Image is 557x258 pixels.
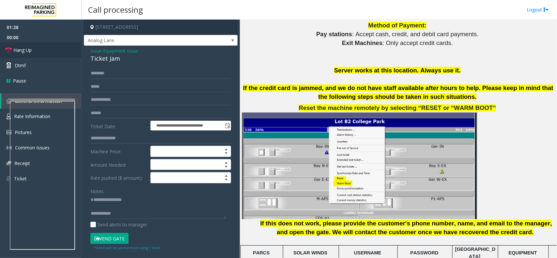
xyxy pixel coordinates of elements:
[90,54,231,63] div: Ticket Jam
[222,151,231,157] span: Decrease value
[13,77,26,84] span: Pause
[527,6,549,13] a: Logout
[90,186,104,195] label: Notes:
[85,2,146,18] h3: Call processing
[1,93,82,109] a: General Information
[222,165,231,170] span: Decrease value
[84,35,207,46] span: Analog Lane
[253,250,270,255] span: PARCS
[352,31,479,38] span: : Accept cash, credit, and debit card payments.
[90,221,147,228] label: Send alerts to manager
[333,229,534,235] span: We will contact the customer once we have recovered the credit card.
[222,173,231,178] span: Increase value
[15,62,26,69] span: Dtmf
[242,113,477,219] img: 6a5207beee5048beaeece4d904780550.jpg
[89,159,149,170] label: Amount Needed:
[7,114,11,119] img: 'icon'
[89,121,149,130] label: Ticket Date:
[7,161,11,165] img: 'icon'
[222,159,231,165] span: Increase value
[13,47,32,53] span: Hang Up
[544,6,549,13] img: logout
[243,84,553,100] span: If the credit card is jammed, and we do not have staff available after hours to help. Please keep...
[7,145,12,150] img: 'icon'
[316,31,352,38] span: Pay stations
[101,48,138,54] span: -
[84,20,238,35] h4: [STREET_ADDRESS]
[293,250,327,255] span: SOLAR WINDS
[410,250,439,255] span: PASSWORD
[382,39,453,46] span: : Only accept credit cards.
[7,99,11,103] img: 'icon'
[354,250,381,255] span: USERNAME
[222,178,231,183] span: Decrease value
[334,67,461,74] span: Server works at this location. Always use it.
[89,146,149,157] label: Machine Price:
[224,121,231,130] span: Toggle popup
[94,245,161,250] small: Vend will be performed using 1 tone
[368,22,426,29] span: Method of Payment:
[342,39,382,46] span: Exit Machines
[15,98,62,104] span: General Information
[90,47,101,54] span: Issue
[89,172,149,183] label: Rate pushed ($ amount):
[509,250,537,255] span: EQUIPMENT
[222,146,231,151] span: Increase value
[90,233,129,244] button: Vend Gate
[7,130,11,134] img: 'icon'
[7,176,11,182] img: 'icon'
[260,220,552,235] span: If this does not work, please provide the customer's phone number, name, and email to the manager...
[103,47,138,54] span: Equipment Issue
[299,104,496,111] span: Reset the machine remotely by selecting “RESET or “WARM BOOT”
